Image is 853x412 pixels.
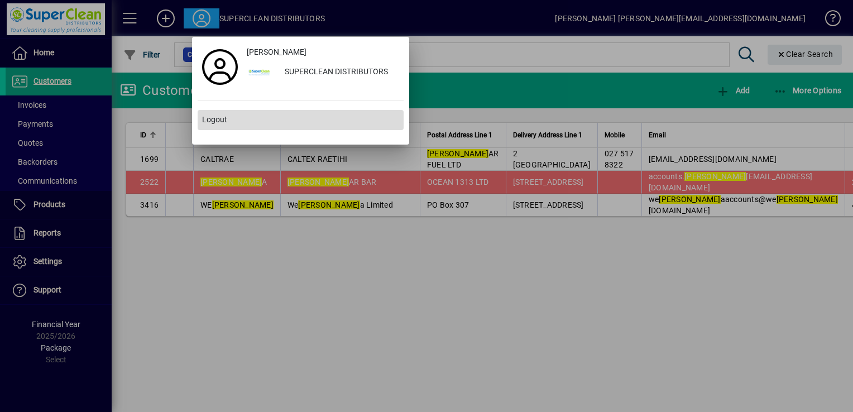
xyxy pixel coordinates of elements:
[202,114,227,126] span: Logout
[247,46,306,58] span: [PERSON_NAME]
[198,57,242,77] a: Profile
[242,63,404,83] button: SUPERCLEAN DISTRIBUTORS
[198,110,404,130] button: Logout
[276,63,404,83] div: SUPERCLEAN DISTRIBUTORS
[242,42,404,63] a: [PERSON_NAME]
